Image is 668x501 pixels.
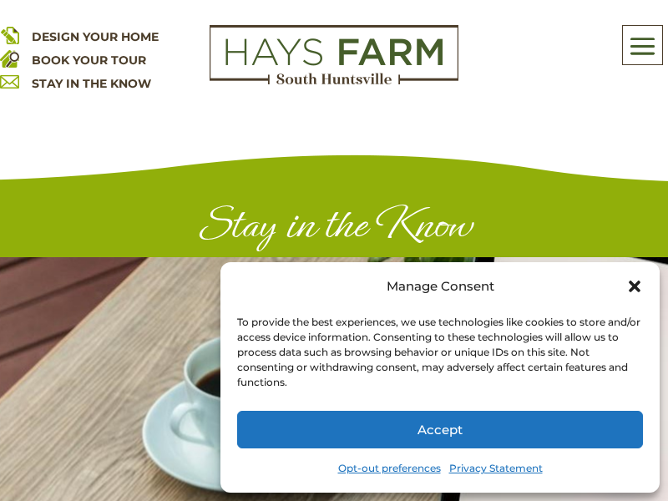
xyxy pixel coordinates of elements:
button: Accept [237,411,643,448]
a: hays farm homes huntsville development [210,73,458,89]
a: Privacy Statement [449,457,543,480]
h1: Stay in the Know [67,200,601,257]
div: Close dialog [626,278,643,295]
div: To provide the best experiences, we use technologies like cookies to store and/or access device i... [237,315,641,390]
a: STAY IN THE KNOW [32,76,151,91]
a: Opt-out preferences [338,457,441,480]
div: Manage Consent [387,275,494,298]
a: BOOK YOUR TOUR [32,53,146,68]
